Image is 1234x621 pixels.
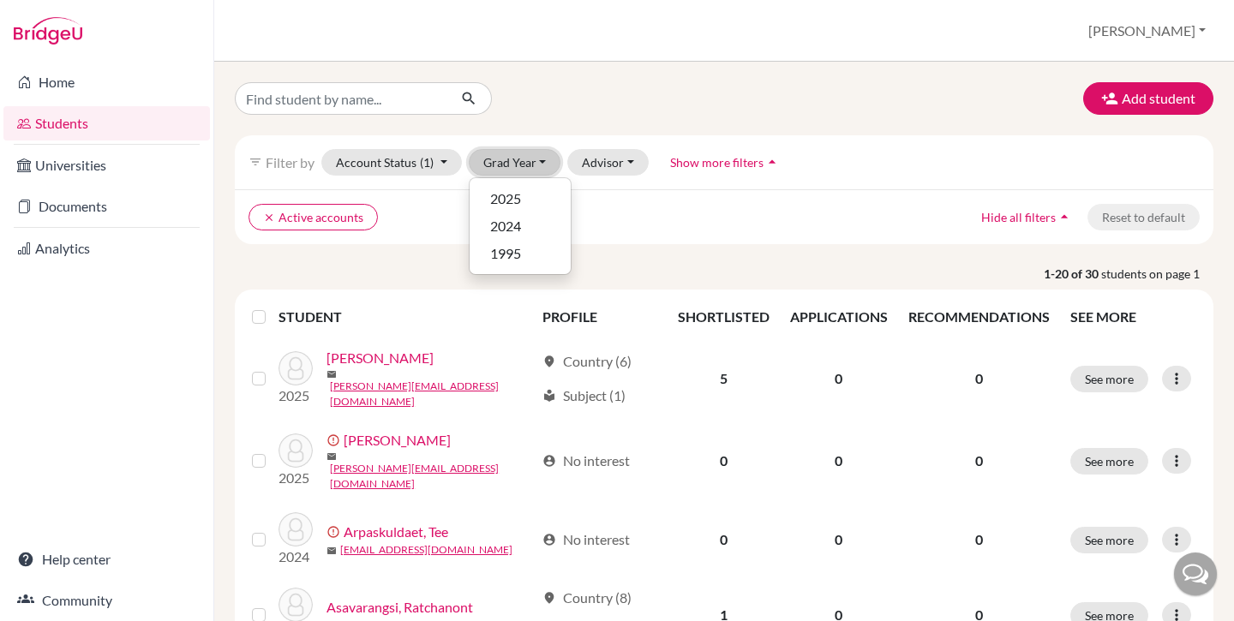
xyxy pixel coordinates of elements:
span: local_library [542,389,556,403]
button: Grad Year [469,149,561,176]
span: 2024 [490,216,521,236]
th: SEE MORE [1060,296,1207,337]
input: Find student by name... [235,82,447,115]
div: No interest [542,529,630,550]
p: 0 [908,529,1050,550]
a: Universities [3,148,210,182]
td: 0 [668,502,780,577]
i: filter_list [249,155,262,169]
a: [PERSON_NAME] [344,430,451,451]
span: error_outline [326,525,344,539]
span: location_on [542,591,556,605]
span: mail [326,451,337,462]
th: PROFILE [532,296,667,337]
button: clearActive accounts [249,204,378,230]
div: Grad Year [469,177,572,275]
span: account_circle [542,454,556,468]
a: Analytics [3,231,210,266]
button: 2024 [470,212,571,240]
button: Add student [1083,82,1213,115]
span: mail [326,369,337,379]
span: 2025 [490,188,521,209]
th: APPLICATIONS [780,296,898,337]
span: Help [39,12,75,27]
img: Arpaskuldaet, Tee [279,512,313,546]
p: 2025 [279,468,313,488]
td: 0 [780,502,898,577]
span: error_outline [326,433,344,447]
a: Arpaskuldaet, Tee [344,522,448,542]
div: Country (6) [542,351,632,372]
span: mail [326,546,337,556]
a: Students [3,106,210,140]
a: [PERSON_NAME][EMAIL_ADDRESS][DOMAIN_NAME] [330,379,535,409]
button: Reset to default [1087,204,1200,230]
span: students on page 1 [1101,265,1213,283]
button: [PERSON_NAME] [1081,15,1213,47]
button: See more [1070,527,1148,553]
th: STUDENT [279,296,532,337]
img: Bridge-U [14,17,82,45]
a: [EMAIL_ADDRESS][DOMAIN_NAME] [340,542,512,558]
span: account_circle [542,533,556,546]
td: 0 [668,420,780,502]
button: Advisor [567,149,649,176]
th: RECOMMENDATIONS [898,296,1060,337]
a: Documents [3,189,210,224]
div: No interest [542,451,630,471]
a: Help center [3,542,210,576]
i: arrow_drop_up [764,153,781,170]
i: clear [263,212,275,224]
button: Hide all filtersarrow_drop_up [967,204,1087,230]
a: [PERSON_NAME] [326,348,434,368]
span: Show more filters [670,155,764,170]
td: 5 [668,337,780,420]
button: See more [1070,448,1148,475]
span: Hide all filters [981,210,1056,224]
a: Asavarangsi, Ratchanont [326,597,473,618]
button: Show more filtersarrow_drop_up [656,149,795,176]
th: SHORTLISTED [668,296,780,337]
td: 0 [780,420,898,502]
div: Subject (1) [542,385,626,406]
p: 0 [908,451,1050,471]
p: 2025 [279,385,313,406]
span: location_on [542,355,556,368]
img: Ameen, Rayna [279,433,313,468]
button: Account Status(1) [321,149,462,176]
span: (1) [420,155,434,170]
a: [PERSON_NAME][EMAIL_ADDRESS][DOMAIN_NAME] [330,461,535,492]
strong: 1-20 of 30 [1044,265,1101,283]
button: 1995 [470,240,571,267]
span: 1995 [490,243,521,264]
a: Community [3,583,210,618]
span: Filter by [266,154,314,170]
p: 0 [908,368,1050,389]
button: 2025 [470,185,571,212]
img: Abraham, Caroline [279,351,313,385]
i: arrow_drop_up [1056,208,1073,225]
p: 2024 [279,546,313,567]
td: 0 [780,337,898,420]
div: Country (8) [542,588,632,608]
button: See more [1070,366,1148,392]
a: Home [3,65,210,99]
